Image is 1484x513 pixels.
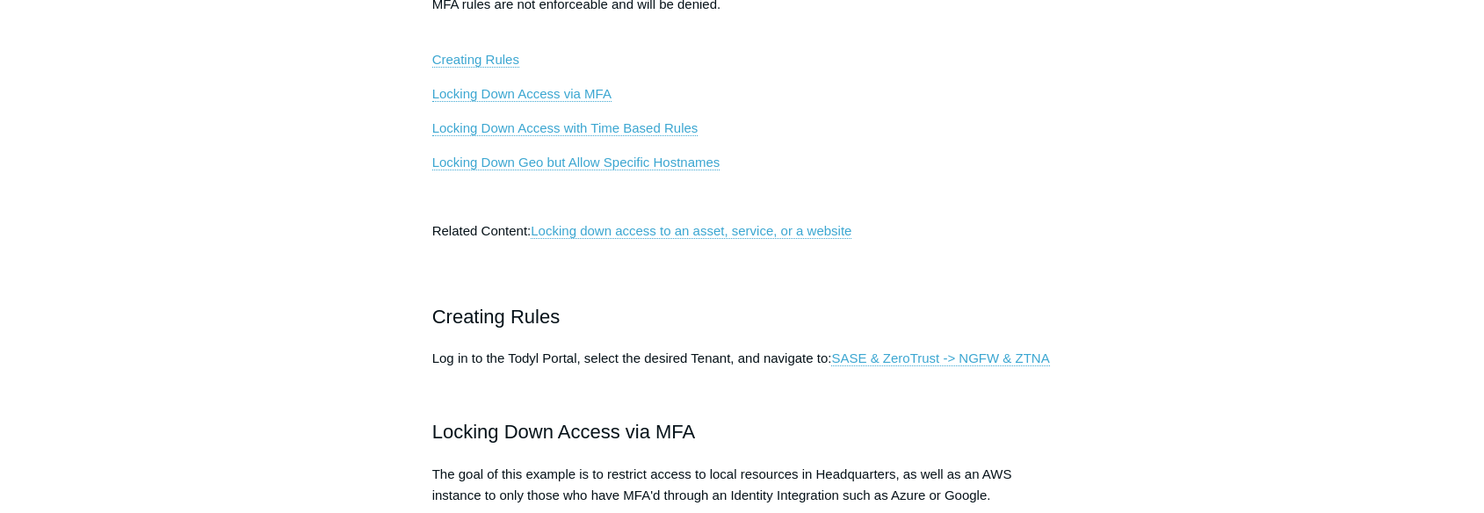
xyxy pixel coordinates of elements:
[432,86,612,102] a: Locking Down Access via MFA
[432,301,1053,332] h2: Creating Rules
[432,155,720,170] a: Locking Down Geo but Allow Specific Hostnames
[831,350,1049,366] a: SASE & ZeroTrust -> NGFW & ZTNA
[432,52,519,68] a: Creating Rules
[432,120,699,136] a: Locking Down Access with Time Based Rules
[432,464,1053,506] p: The goal of this example is to restrict access to local resources in Headquarters, as well as an ...
[432,220,1053,242] p: Related Content:
[432,416,1053,447] h2: Locking Down Access via MFA
[432,348,1053,369] p: Log in to the Todyl Portal, select the desired Tenant, and navigate to:
[531,223,851,239] a: Locking down access to an asset, service, or a website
